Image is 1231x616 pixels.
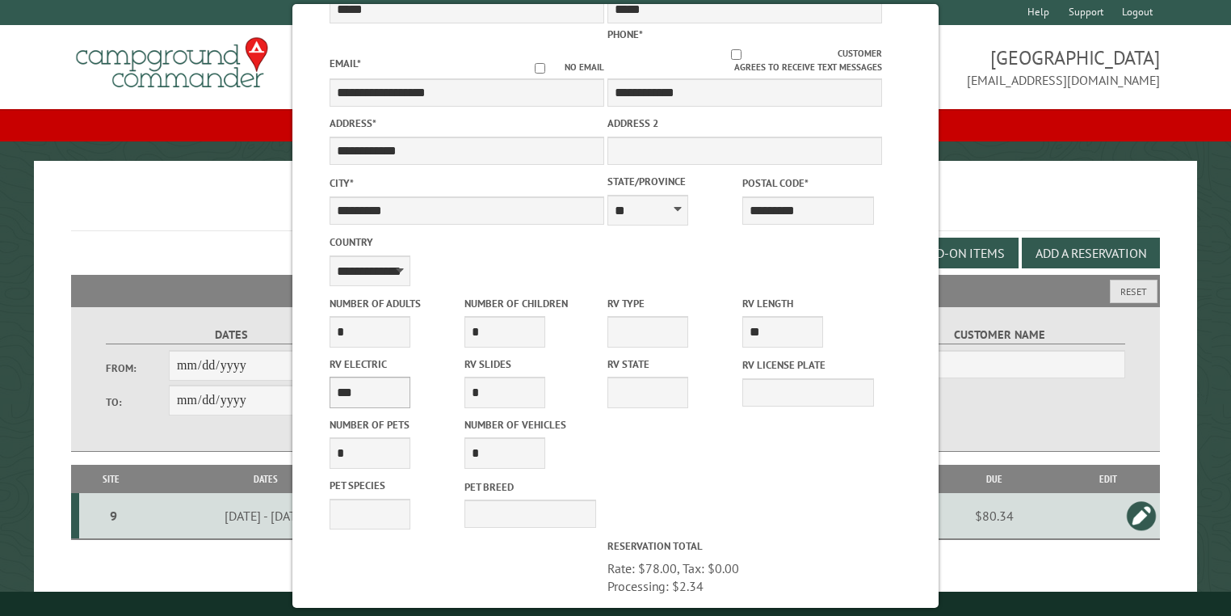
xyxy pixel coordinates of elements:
[742,175,874,191] label: Postal Code
[464,417,596,432] label: Number of Vehicles
[1022,238,1160,268] button: Add a Reservation
[635,49,838,60] input: Customer agrees to receive text messages
[71,187,1161,231] h1: Reservations
[330,478,461,493] label: Pet species
[330,417,461,432] label: Number of Pets
[330,296,461,311] label: Number of Adults
[79,465,144,493] th: Site
[515,61,604,74] label: No email
[106,394,169,410] label: To:
[71,275,1161,306] h2: Filters
[330,57,361,70] label: Email
[146,508,385,524] div: [DATE] - [DATE]
[607,116,882,131] label: Address 2
[1056,465,1160,493] th: Edit
[106,361,169,376] label: From:
[607,538,882,554] label: Reservation Total
[464,479,596,495] label: Pet breed
[330,234,604,250] label: Country
[607,560,882,596] span: Rate: $78.00, Tax: $0.00
[144,465,388,493] th: Dates
[330,175,604,191] label: City
[71,32,273,95] img: Campground Commander
[880,238,1019,268] button: Edit Add-on Items
[86,508,141,524] div: 9
[933,465,1056,493] th: Due
[607,296,739,311] label: RV Type
[330,357,461,372] label: RV Electric
[742,296,874,311] label: RV Length
[106,326,357,344] label: Dates
[1110,280,1157,303] button: Reset
[524,598,707,609] small: © Campground Commander LLC. All rights reserved.
[464,296,596,311] label: Number of Children
[607,577,882,595] div: Processing: $2.34
[607,174,739,189] label: State/Province
[607,357,739,372] label: RV State
[933,493,1056,539] td: $80.34
[330,116,604,131] label: Address
[607,47,882,74] label: Customer agrees to receive text messages
[607,27,643,41] label: Phone
[742,357,874,373] label: RV License Plate
[464,357,596,372] label: RV Slides
[874,326,1125,344] label: Customer Name
[515,63,565,74] input: No email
